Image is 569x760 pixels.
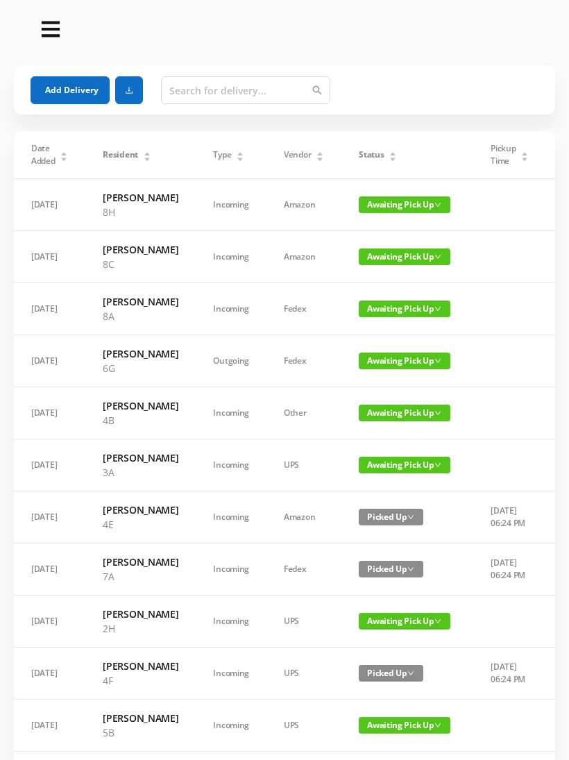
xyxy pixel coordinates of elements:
i: icon: down [434,357,441,364]
td: UPS [266,439,341,491]
h6: [PERSON_NAME] [103,711,178,725]
h6: [PERSON_NAME] [103,190,178,205]
td: Fedex [266,543,341,596]
td: [DATE] 06:24 PM [473,648,546,700]
td: Incoming [196,231,266,283]
p: 4F [103,673,178,688]
i: icon: caret-down [237,155,244,160]
i: icon: caret-up [389,150,397,154]
td: [DATE] [14,335,85,387]
td: Incoming [196,387,266,439]
i: icon: down [434,409,441,416]
td: Incoming [196,179,266,231]
i: icon: down [407,670,414,677]
td: [DATE] [14,231,85,283]
p: 7A [103,569,178,584]
h6: [PERSON_NAME] [103,607,178,621]
td: [DATE] [14,700,85,752]
td: UPS [266,700,341,752]
p: 8C [103,257,178,271]
td: Incoming [196,543,266,596]
td: Incoming [196,648,266,700]
span: Awaiting Pick Up [359,405,450,421]
td: Amazon [266,179,341,231]
span: Awaiting Pick Up [359,717,450,734]
span: Awaiting Pick Up [359,196,450,213]
div: Sort [60,150,68,158]
input: Search for delivery... [161,76,330,104]
i: icon: down [407,566,414,573]
p: 4B [103,413,178,428]
td: [DATE] [14,387,85,439]
span: Date Added [31,142,56,167]
h6: [PERSON_NAME] [103,398,178,413]
span: Awaiting Pick Up [359,613,450,630]
i: icon: caret-down [389,155,397,160]
td: Incoming [196,700,266,752]
h6: [PERSON_NAME] [103,346,178,361]
td: UPS [266,596,341,648]
p: 3A [103,465,178,480]
td: Incoming [196,491,266,543]
i: icon: caret-down [521,155,529,160]
span: Picked Up [359,561,423,577]
button: Add Delivery [31,76,110,104]
span: Pickup Time [491,142,516,167]
td: [DATE] [14,491,85,543]
td: Incoming [196,283,266,335]
i: icon: caret-up [143,150,151,154]
span: Type [213,149,231,161]
td: [DATE] [14,439,85,491]
i: icon: caret-up [60,150,68,154]
i: icon: caret-up [237,150,244,154]
p: 8A [103,309,178,323]
div: Sort [316,150,324,158]
td: UPS [266,648,341,700]
i: icon: down [434,305,441,312]
i: icon: caret-down [316,155,324,160]
td: Other [266,387,341,439]
td: Fedex [266,335,341,387]
div: Sort [520,150,529,158]
td: Amazon [266,231,341,283]
i: icon: down [434,201,441,208]
i: icon: caret-up [521,150,529,154]
h6: [PERSON_NAME] [103,659,178,673]
p: 6G [103,361,178,375]
p: 4E [103,517,178,532]
h6: [PERSON_NAME] [103,503,178,517]
span: Resident [103,149,138,161]
span: Picked Up [359,509,423,525]
span: Awaiting Pick Up [359,248,450,265]
td: Amazon [266,491,341,543]
h6: [PERSON_NAME] [103,555,178,569]
i: icon: down [434,462,441,468]
p: 2H [103,621,178,636]
span: Status [359,149,384,161]
span: Awaiting Pick Up [359,301,450,317]
i: icon: down [434,722,441,729]
td: Fedex [266,283,341,335]
td: [DATE] [14,596,85,648]
td: Incoming [196,439,266,491]
i: icon: down [434,253,441,260]
td: [DATE] [14,179,85,231]
span: Awaiting Pick Up [359,457,450,473]
span: Vendor [284,149,311,161]
i: icon: caret-down [60,155,68,160]
div: Sort [236,150,244,158]
div: Sort [389,150,397,158]
span: Picked Up [359,665,423,682]
button: icon: download [115,76,143,104]
td: Incoming [196,596,266,648]
i: icon: search [312,85,322,95]
td: [DATE] 06:24 PM [473,543,546,596]
td: Outgoing [196,335,266,387]
i: icon: down [434,618,441,625]
td: [DATE] 06:24 PM [473,491,546,543]
td: [DATE] [14,543,85,596]
td: [DATE] [14,283,85,335]
div: Sort [143,150,151,158]
td: [DATE] [14,648,85,700]
h6: [PERSON_NAME] [103,450,178,465]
